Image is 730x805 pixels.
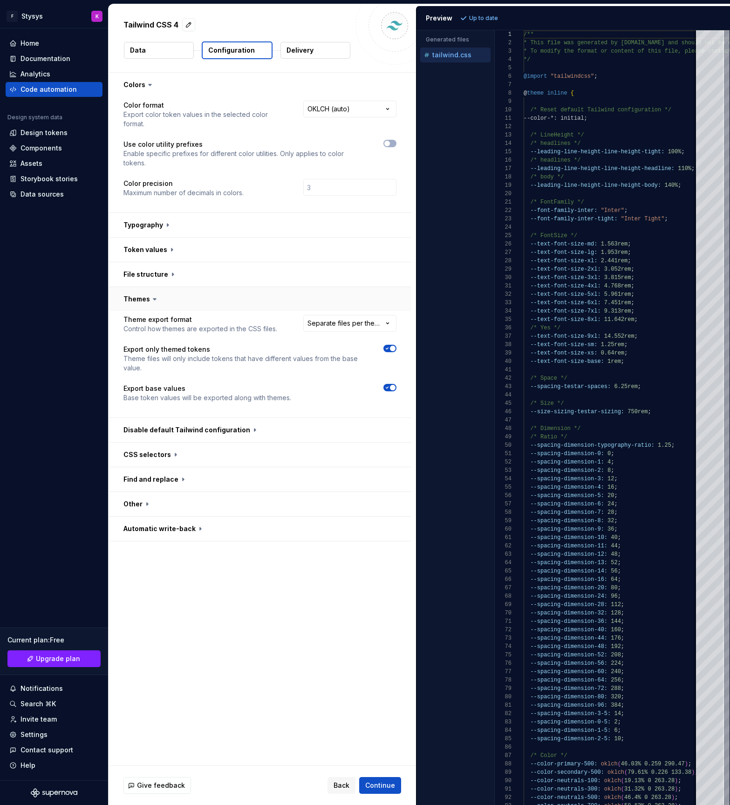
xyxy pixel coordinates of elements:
span: --spacing-dimension-20: [531,585,608,591]
span: 24 [607,501,614,507]
span: 8 [607,467,611,474]
span: --leading-line-height-line-height-body: [531,182,662,189]
span: --text-font-size-7xl: [531,308,601,314]
input: 3 [303,179,396,196]
span: inline [547,90,567,96]
button: Data [124,42,194,59]
span: --spacing-dimension-44: [531,635,608,641]
span: ; [624,350,628,356]
div: 25 [495,232,512,240]
div: 64 [495,559,512,567]
span: 7.451rem [604,300,631,306]
p: Base token values will be exported along with themes. [123,393,291,402]
span: --text-font-size-8xl: [531,316,601,323]
span: /* FontFamily */ [531,199,584,205]
span: 32 [607,518,614,524]
div: Code automation [20,85,77,94]
span: ; [621,618,624,625]
span: ; [682,149,685,155]
div: Design tokens [20,128,68,137]
span: --spacing-dimension-11: [531,543,608,549]
span: --spacing-dimension-10: [531,534,608,541]
div: 59 [495,517,512,525]
span: ; [611,459,614,465]
span: 28 [607,509,614,516]
div: K [96,13,99,20]
span: * This file was generated by [DOMAIN_NAME] and sho [524,40,691,46]
span: --text-font-size-3xl: [531,274,601,281]
span: /* Size */ [531,400,564,407]
span: ; [614,526,618,532]
span: ; [618,576,621,583]
div: 33 [495,299,512,307]
span: @import [524,73,547,80]
div: 63 [495,550,512,559]
span: --spacing-dimension-40: [531,627,608,633]
span: ; [631,291,634,298]
div: Home [20,39,39,48]
span: --spacing-dimension-typography-ratio: [531,442,655,449]
div: 72 [495,626,512,634]
div: 40 [495,357,512,366]
a: Components [6,141,102,156]
span: 4.768rem [604,283,631,289]
span: ; [611,467,614,474]
span: ; [594,73,598,80]
div: 26 [495,240,512,248]
div: 43 [495,382,512,391]
span: --spacing-dimension-2: [531,467,604,474]
div: 11 [495,114,512,123]
div: 15 [495,148,512,156]
span: * To modify the format or content of this file, p [524,48,688,55]
div: Help [20,761,35,770]
span: --size-sizing-testar-sizing: [531,409,625,415]
div: Design system data [7,114,62,121]
span: ; [678,182,682,189]
span: ; [628,249,631,256]
span: ; [618,568,621,574]
div: Preview [426,14,452,23]
span: --spacing-dimension-3: [531,476,604,482]
span: 36 [607,526,614,532]
span: ; [621,601,624,608]
div: 44 [495,391,512,399]
p: Theme export format [123,315,277,324]
div: Invite team [20,715,57,724]
span: 750rem [628,409,648,415]
span: /* LineHeight */ [531,132,584,138]
a: Assets [6,156,102,171]
span: --spacing-dimension-24: [531,593,608,600]
div: Stysys [21,12,43,21]
div: Documentation [20,54,70,63]
div: 17 [495,164,512,173]
span: --text-font-size-2xl: [531,266,601,273]
span: ; [665,216,668,222]
span: ; [628,258,631,264]
span: ; [618,593,621,600]
span: 44 [611,543,618,549]
span: ; [618,534,621,541]
button: FStysysK [2,6,106,26]
div: 19 [495,181,512,190]
span: --spacing-dimension-9: [531,526,604,532]
span: Upgrade plan [36,654,80,663]
span: 12 [607,476,614,482]
div: 49 [495,433,512,441]
div: 16 [495,156,512,164]
p: Export only themed tokens [123,345,367,354]
span: 9.313rem [604,308,631,314]
span: ; [634,333,638,340]
span: 96 [611,593,618,600]
div: Current plan : Free [7,635,101,645]
div: F [7,11,18,22]
div: 36 [495,324,512,332]
button: Search ⌘K [6,696,102,711]
span: 160 [611,627,621,633]
span: Continue [365,781,395,790]
a: Storybook stories [6,171,102,186]
span: --text-font-size-5xl: [531,291,601,298]
span: ; [614,501,618,507]
button: Give feedback [123,777,191,794]
span: ; [671,442,675,449]
div: 62 [495,542,512,550]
